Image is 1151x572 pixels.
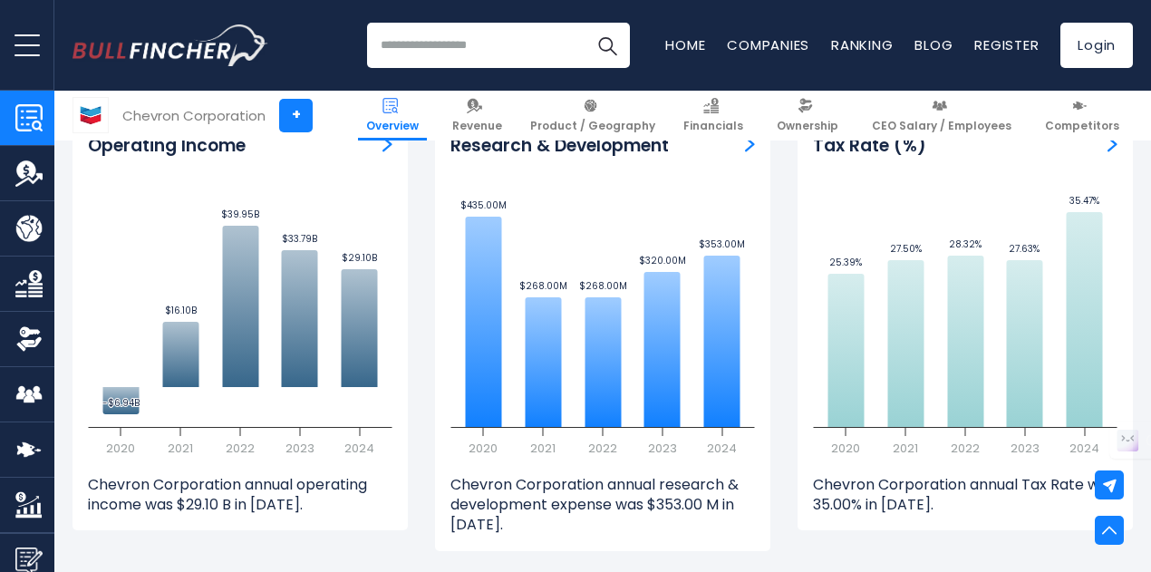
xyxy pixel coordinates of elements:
[639,254,686,267] text: $320.00M
[1011,440,1040,457] text: 2023
[1107,135,1117,152] a: Tax Rate
[358,91,427,141] a: Overview
[769,91,846,141] a: Ownership
[73,24,268,66] img: Bullfincher logo
[829,256,862,269] text: 25.39%
[460,199,507,212] text: $435.00M
[444,91,510,141] a: Revenue
[648,440,677,457] text: 2023
[813,475,1117,516] p: Chevron Corporation annual Tax Rate was 35.00% in [DATE].
[872,119,1011,133] span: CEO Salary / Employees
[831,440,860,457] text: 2020
[88,475,392,516] p: Chevron Corporation annual operating income was $29.10 B in [DATE].
[675,91,751,141] a: Financials
[279,99,313,132] a: +
[707,440,737,457] text: 2024
[1009,242,1040,256] text: 27.63%
[122,105,266,126] div: Chevron Corporation
[813,135,926,158] h3: Tax Rate (%)
[864,91,1020,141] a: CEO Salary / Employees
[450,475,755,536] p: Chevron Corporation annual research & development expense was $353.00 M in [DATE].
[699,238,745,251] text: $353.00M
[530,119,655,133] span: Product / Geography
[914,35,953,54] a: Blog
[665,35,705,54] a: Home
[342,251,377,265] text: $29.10B
[344,440,374,457] text: 2024
[683,119,743,133] span: Financials
[522,91,663,141] a: Product / Geography
[727,35,809,54] a: Companies
[88,135,246,158] h3: Operating Income
[165,304,197,317] text: $16.10B
[530,440,556,457] text: 2021
[102,396,140,410] text: -$6.94B
[1060,23,1133,68] a: Login
[1069,440,1099,457] text: 2024
[579,279,627,293] text: $268.00M
[777,119,838,133] span: Ownership
[1037,91,1127,141] a: Competitors
[745,135,755,152] a: Research & Development
[949,238,982,251] text: 28.32%
[285,440,314,457] text: 2023
[452,119,502,133] span: Revenue
[15,325,43,353] img: Ownership
[585,23,630,68] button: Search
[73,98,108,132] img: CVX logo
[890,242,922,256] text: 27.50%
[382,135,392,152] a: Operating Income
[226,440,255,457] text: 2022
[519,279,567,293] text: $268.00M
[1045,119,1119,133] span: Competitors
[106,440,135,457] text: 2020
[831,35,893,54] a: Ranking
[951,440,980,457] text: 2022
[366,119,419,133] span: Overview
[1069,194,1099,208] text: 35.47%
[974,35,1039,54] a: Register
[893,440,918,457] text: 2021
[450,135,669,158] h3: Research & Development
[221,208,259,221] text: $39.95B
[588,440,617,457] text: 2022
[168,440,193,457] text: 2021
[282,232,317,246] text: $33.79B
[73,24,267,66] a: Go to homepage
[469,440,498,457] text: 2020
